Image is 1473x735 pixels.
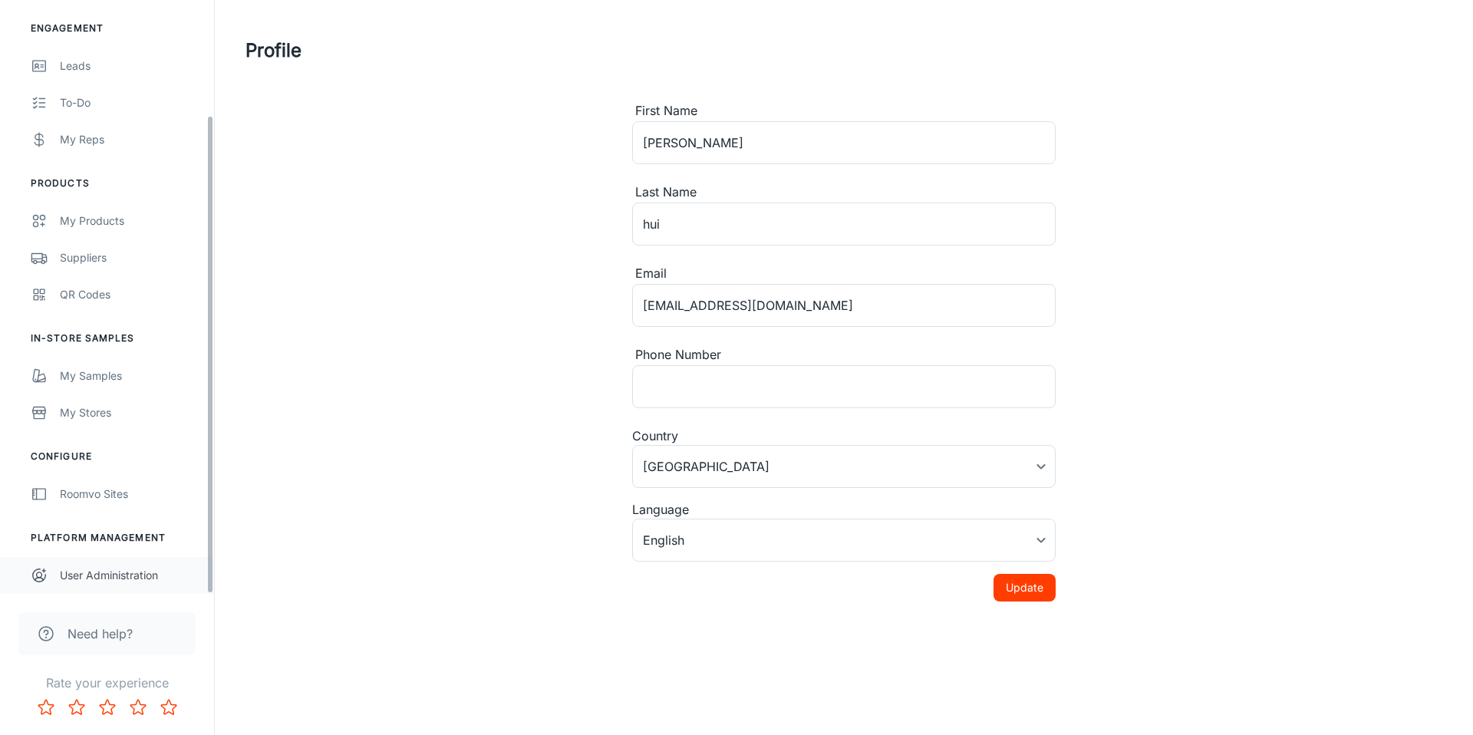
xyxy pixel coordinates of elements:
[60,367,199,384] div: My Samples
[60,131,199,148] div: My Reps
[632,519,1056,562] div: English
[632,427,1056,445] div: Country
[60,286,199,303] div: QR Codes
[60,404,199,421] div: My Stores
[245,37,302,64] h1: Profile
[994,574,1056,602] button: Update
[60,94,199,111] div: To-do
[632,101,1056,121] div: First Name
[632,445,1056,488] div: [GEOGRAPHIC_DATA]
[60,567,199,584] div: User Administration
[632,183,1056,203] div: Last Name
[632,345,1056,365] div: Phone Number
[632,500,1056,519] div: Language
[60,213,199,229] div: My Products
[60,486,199,503] div: Roomvo Sites
[60,249,199,266] div: Suppliers
[68,625,133,643] span: Need help?
[60,58,199,74] div: Leads
[632,264,1056,284] div: Email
